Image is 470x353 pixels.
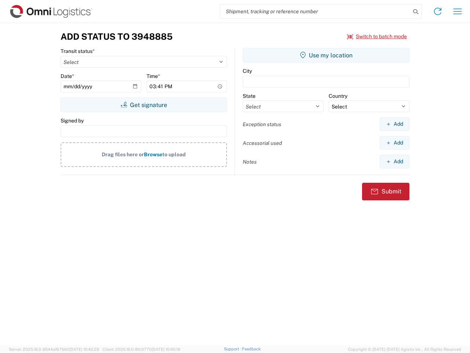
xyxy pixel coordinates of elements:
[162,151,186,157] span: to upload
[144,151,162,157] span: Browse
[61,73,74,79] label: Date
[380,136,409,150] button: Add
[152,347,180,352] span: [DATE] 10:40:19
[224,347,242,351] a: Support
[147,73,160,79] label: Time
[243,121,281,128] label: Exception status
[61,97,227,112] button: Get signature
[61,48,95,54] label: Transit status
[347,31,407,43] button: Switch to batch mode
[61,31,173,42] h3: Add Status to 3948885
[329,93,347,99] label: Country
[220,4,411,18] input: Shipment, tracking or reference number
[362,183,409,200] button: Submit
[348,346,461,353] span: Copyright © [DATE]-[DATE] Agistix Inc., All Rights Reserved
[243,140,282,146] label: Accessorial used
[102,151,144,157] span: Drag files here or
[102,347,180,352] span: Client: 2025.16.0-8fc0770
[61,117,84,124] label: Signed by
[380,155,409,168] button: Add
[243,48,409,63] button: Use my location
[9,347,99,352] span: Server: 2025.16.0-9544af67660
[243,68,252,74] label: City
[242,347,261,351] a: Feedback
[380,117,409,131] button: Add
[69,347,99,352] span: [DATE] 10:42:29
[243,93,256,99] label: State
[243,158,257,165] label: Notes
